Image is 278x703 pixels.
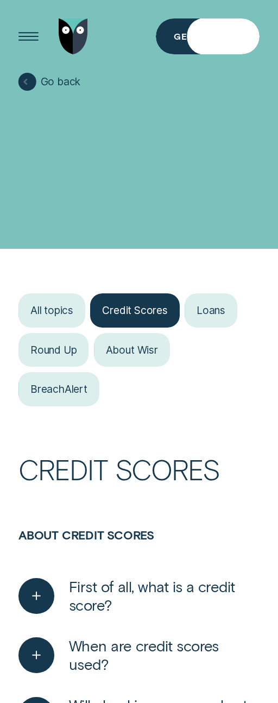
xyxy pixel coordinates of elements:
a: Go back [18,73,80,91]
h1: Credit Scores [18,456,260,528]
a: Round Up [18,333,89,367]
span: When are credit scores used? [69,637,260,674]
a: Loans [185,293,237,328]
button: First of all, what is a credit score? [18,578,260,614]
a: BreachAlert [18,372,99,406]
a: Get Estimate [156,18,259,54]
img: Wisr [59,18,89,54]
span: First of all, what is a credit score? [69,578,260,614]
a: About Wisr [94,333,170,367]
button: Open Menu [11,18,47,54]
a: Credit Scores [90,293,179,328]
span: Go back [41,75,81,89]
h3: About credit scores [18,528,260,566]
a: All topics [18,293,85,328]
button: When are credit scores used? [18,637,260,674]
